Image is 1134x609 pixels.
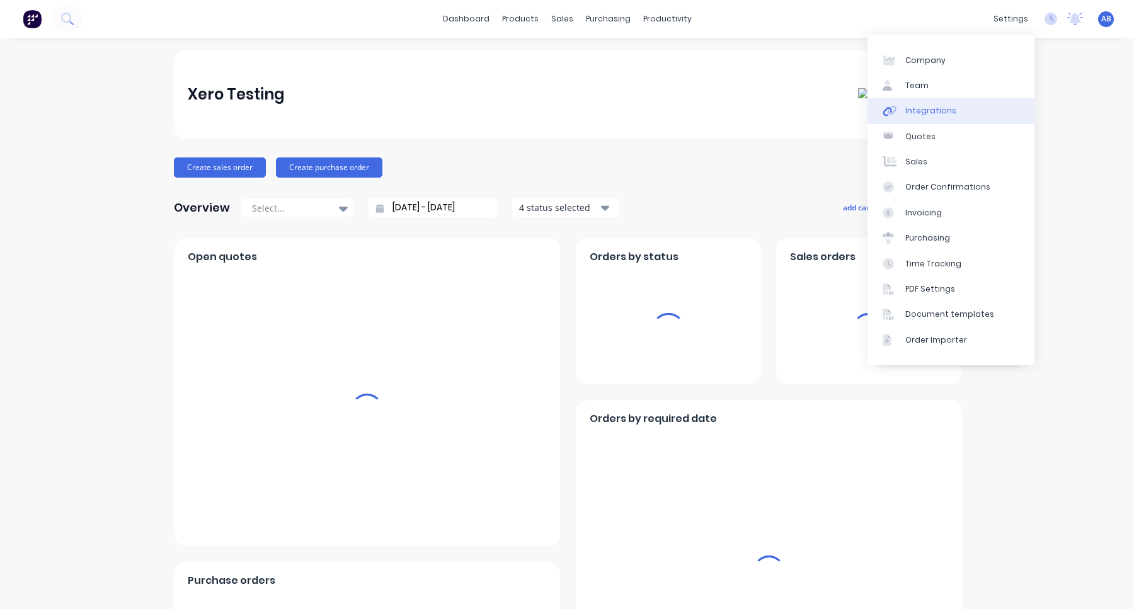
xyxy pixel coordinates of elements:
div: Order Importer [905,334,967,346]
div: Order Confirmations [905,181,990,193]
div: productivity [637,9,698,28]
a: Document templates [868,302,1034,327]
a: Integrations [868,98,1034,123]
button: add card [835,199,882,215]
a: Time Tracking [868,251,1034,276]
span: AB [1101,13,1111,25]
span: Open quotes [188,249,257,265]
a: Company [868,47,1034,72]
div: products [496,9,545,28]
div: Integrations [905,105,956,117]
img: Xero Testing [858,88,920,101]
span: Purchase orders [188,573,275,588]
div: Xero Testing [188,82,285,107]
a: Team [868,73,1034,98]
a: PDF Settings [868,276,1034,302]
a: Quotes [868,124,1034,149]
div: Team [905,80,929,91]
a: Order Confirmations [868,174,1034,200]
div: Time Tracking [905,258,961,270]
div: purchasing [580,9,637,28]
div: settings [987,9,1034,28]
button: Create sales order [174,157,266,178]
div: PDF Settings [905,283,955,295]
div: sales [545,9,580,28]
div: Quotes [905,131,936,142]
a: dashboard [437,9,496,28]
a: Purchasing [868,225,1034,251]
a: Invoicing [868,200,1034,225]
span: Orders by status [590,249,679,265]
img: Factory [23,9,42,28]
button: 4 status selected [512,198,619,217]
a: Sales [868,149,1034,174]
span: Orders by required date [590,411,717,426]
div: Sales [905,156,927,168]
span: Sales orders [790,249,856,265]
div: Company [905,55,946,66]
div: Document templates [905,309,994,320]
div: Purchasing [905,232,950,244]
div: Invoicing [905,207,942,219]
button: Create purchase order [276,157,382,178]
div: 4 status selected [519,201,598,214]
a: Order Importer [868,327,1034,353]
div: Overview [174,195,230,220]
